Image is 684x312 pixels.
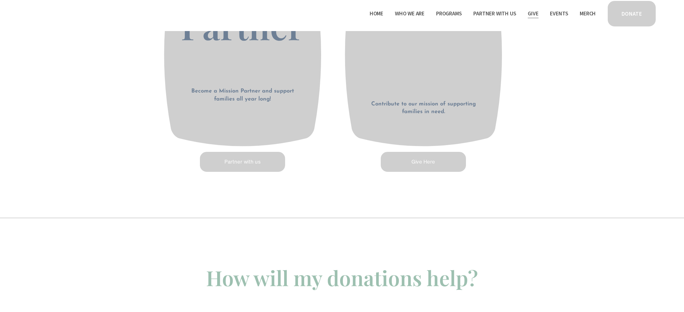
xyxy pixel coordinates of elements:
a: folder dropdown [395,9,424,18]
a: Home [370,9,383,18]
a: folder dropdown [473,9,516,18]
span: Partner With Us [473,9,516,18]
a: Partner with us [199,151,286,173]
a: Events [550,9,568,18]
a: Give Here [380,151,467,173]
a: Merch [580,9,596,18]
strong: Contribute to our mission of supporting families in need. [371,101,478,115]
span: Programs [436,9,462,18]
a: Give [528,9,538,18]
p: How will my donations help? [127,263,557,292]
a: folder dropdown [436,9,462,18]
span: Who We Are [395,9,424,18]
strong: Become a Mission Partner and support families all year long! [191,89,296,102]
